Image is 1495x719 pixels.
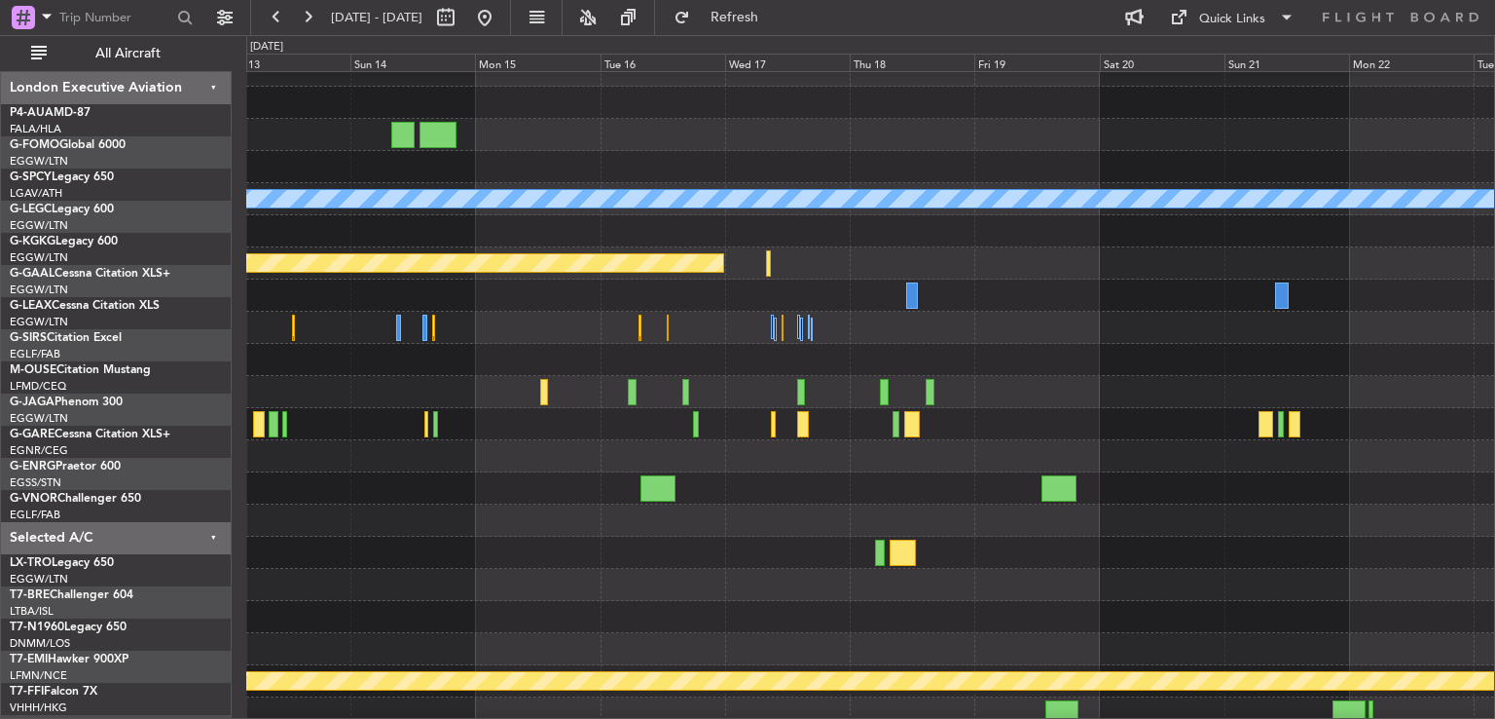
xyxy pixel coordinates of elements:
a: G-ENRGPraetor 600 [10,461,121,473]
a: LFMN/NCE [10,668,67,683]
span: G-JAGA [10,397,55,408]
span: G-SIRS [10,332,47,344]
a: LFMD/CEQ [10,379,66,394]
a: EGGW/LTN [10,218,68,233]
span: G-LEAX [10,300,52,312]
div: Sun 14 [350,54,475,71]
a: EGGW/LTN [10,315,68,329]
div: Wed 17 [725,54,850,71]
span: G-KGKG [10,236,55,247]
a: DNMM/LOS [10,636,70,651]
span: Refresh [694,11,776,24]
a: G-LEAXCessna Citation XLS [10,300,160,312]
a: G-SIRSCitation Excel [10,332,122,344]
div: Sat 13 [226,54,350,71]
span: G-ENRG [10,461,55,473]
a: M-OUSECitation Mustang [10,364,151,376]
a: T7-FFIFalcon 7X [10,686,97,698]
a: G-SPCYLegacy 650 [10,171,114,183]
a: EGGW/LTN [10,283,68,297]
a: EGNR/CEG [10,443,68,458]
span: G-GARE [10,429,55,440]
a: G-FOMOGlobal 6000 [10,139,126,151]
a: EGLF/FAB [10,508,60,522]
a: T7-N1960Legacy 650 [10,622,127,633]
span: T7-EMI [10,654,48,665]
div: Sun 21 [1224,54,1349,71]
a: LGAV/ATH [10,186,62,201]
a: EGLF/FAB [10,347,60,361]
span: [DATE] - [DATE] [331,9,422,26]
a: VHHH/HKG [10,700,67,715]
a: LTBA/ISL [10,604,54,619]
a: EGGW/LTN [10,411,68,426]
div: Tue 16 [601,54,725,71]
div: Quick Links [1199,10,1265,29]
a: T7-BREChallenger 604 [10,589,133,601]
input: Trip Number [59,3,171,32]
a: G-GARECessna Citation XLS+ [10,429,170,440]
button: Quick Links [1160,2,1304,33]
span: All Aircraft [51,47,205,60]
a: FALA/HLA [10,122,61,136]
span: G-SPCY [10,171,52,183]
a: EGGW/LTN [10,250,68,265]
a: G-KGKGLegacy 600 [10,236,118,247]
div: Mon 15 [475,54,600,71]
div: [DATE] [250,39,283,56]
a: EGGW/LTN [10,154,68,169]
span: T7-FFI [10,686,44,698]
span: LX-TRO [10,557,52,569]
span: G-VNOR [10,493,57,505]
div: Fri 19 [974,54,1099,71]
span: G-FOMO [10,139,59,151]
button: All Aircraft [21,38,211,69]
div: Thu 18 [850,54,974,71]
a: P4-AUAMD-87 [10,107,91,119]
span: T7-BRE [10,589,50,601]
span: G-LEGC [10,204,52,215]
span: P4-AUA [10,107,54,119]
a: LX-TROLegacy 650 [10,557,114,569]
a: EGGW/LTN [10,572,68,587]
a: G-GAALCessna Citation XLS+ [10,268,170,280]
a: G-JAGAPhenom 300 [10,397,123,408]
div: Mon 22 [1349,54,1474,71]
div: Sat 20 [1100,54,1224,71]
button: Refresh [665,2,782,33]
span: M-OUSE [10,364,56,376]
a: T7-EMIHawker 900XP [10,654,128,665]
span: T7-N1960 [10,622,64,633]
a: G-LEGCLegacy 600 [10,204,114,215]
span: G-GAAL [10,268,55,280]
a: EGSS/STN [10,475,61,490]
a: G-VNORChallenger 650 [10,493,141,505]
